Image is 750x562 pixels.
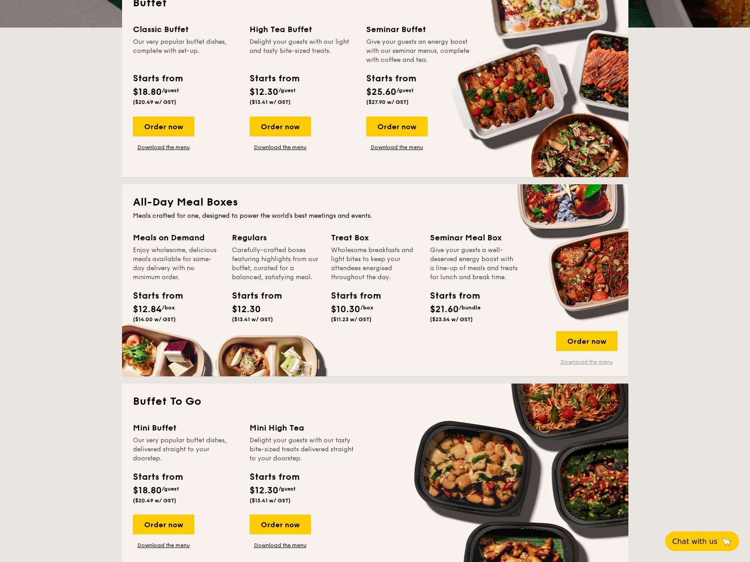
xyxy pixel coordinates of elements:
[250,87,278,98] span: $12.30
[232,246,320,282] div: Carefully-crafted boxes featuring highlights from our buffet, curated for a balanced, satisfying ...
[133,195,618,210] h2: All-Day Meal Boxes
[133,421,239,434] div: Mini Buffet
[232,289,273,303] div: Starts from
[133,470,182,484] div: Starts from
[430,246,518,282] div: Give your guests a well-deserved energy boost with a line-up of meals and treats for lunch and br...
[133,117,194,136] div: Order now
[162,304,175,311] span: /box
[331,304,360,315] span: $10.30
[250,421,355,434] div: Mini High Tea
[250,23,355,36] div: High Tea Buffet
[331,231,419,244] div: Treat Box
[250,99,291,105] span: ($13.41 w/ GST)
[133,289,174,303] div: Starts from
[331,316,372,323] span: ($11.23 w/ GST)
[331,246,419,282] div: Wholesome breakfasts and light bites to keep your attendees energised throughout the day.
[133,304,162,315] span: $12.84
[366,99,409,105] span: ($27.90 w/ GST)
[250,470,299,484] div: Starts from
[133,246,221,282] div: Enjoy wholesome, delicious meals available for same-day delivery with no minimum order.
[250,497,291,504] span: ($13.41 w/ GST)
[232,304,261,315] span: $12.30
[430,231,518,244] div: Seminar Meal Box
[250,144,311,151] a: Download the menu
[250,515,311,534] div: Order now
[430,289,471,303] div: Starts from
[133,485,162,496] span: $18.80
[366,37,472,65] div: Give your guests an energy boost with our seminar menus, complete with coffee and tea.
[556,331,618,351] div: Order now
[232,231,320,244] div: Regulars
[133,211,618,220] div: Meals crafted for one, designed to power the world's best meetings and events.
[250,542,311,549] a: Download the menu
[430,304,459,315] span: $21.60
[162,87,179,94] span: /guest
[133,99,176,105] span: ($20.49 w/ GST)
[665,531,739,551] button: Chat with us🦙
[250,485,278,496] span: $12.30
[396,87,414,94] span: /guest
[133,72,182,85] div: Starts from
[278,87,296,94] span: /guest
[133,515,194,534] div: Order now
[250,436,355,463] div: Delight your guests with our tasty bite-sized treats delivered straight to your doorstep.
[366,144,428,151] a: Download the menu
[360,304,373,311] span: /box
[250,37,355,65] div: Delight your guests with our light and tasty bite-sized treats.
[133,316,176,323] span: ($14.00 w/ GST)
[430,316,473,323] span: ($23.54 w/ GST)
[366,23,472,36] div: Seminar Buffet
[133,394,618,409] h2: Buffet To Go
[366,87,396,98] span: $25.60
[133,436,239,463] div: Our very popular buffet dishes, delivered straight to your doorstep.
[459,304,481,311] span: /bundle
[250,117,311,136] div: Order now
[672,537,717,546] span: Chat with us
[133,37,239,65] div: Our very popular buffet dishes, complete with set-up.
[331,289,372,303] div: Starts from
[250,72,299,85] div: Starts from
[556,358,618,365] a: Download the menu
[366,117,428,136] div: Order now
[133,23,239,36] div: Classic Buffet
[133,231,221,244] div: Meals on Demand
[133,87,162,98] span: $18.80
[133,542,194,549] a: Download the menu
[133,497,176,504] span: ($20.49 w/ GST)
[721,536,732,547] span: 🦙
[278,486,296,492] span: /guest
[232,316,273,323] span: ($13.41 w/ GST)
[133,144,194,151] a: Download the menu
[366,72,415,85] div: Starts from
[162,486,179,492] span: /guest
